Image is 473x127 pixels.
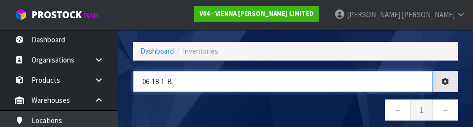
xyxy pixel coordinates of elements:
a: 1 [410,99,433,121]
span: Inventories [183,46,218,56]
nav: Page navigation [133,99,458,124]
span: [PERSON_NAME] [347,10,400,19]
strong: V04 - VIENNA [PERSON_NAME] LIMITED [200,9,314,18]
span: [PERSON_NAME] [402,10,455,19]
a: → [432,99,458,121]
img: cube-alt.png [15,8,27,21]
input: Search inventories [133,71,433,92]
span: ProStock [32,8,82,21]
small: WMS [84,11,99,20]
a: Dashboard [140,46,174,56]
a: V04 - VIENNA [PERSON_NAME] LIMITED [194,6,319,22]
a: ← [385,99,411,121]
